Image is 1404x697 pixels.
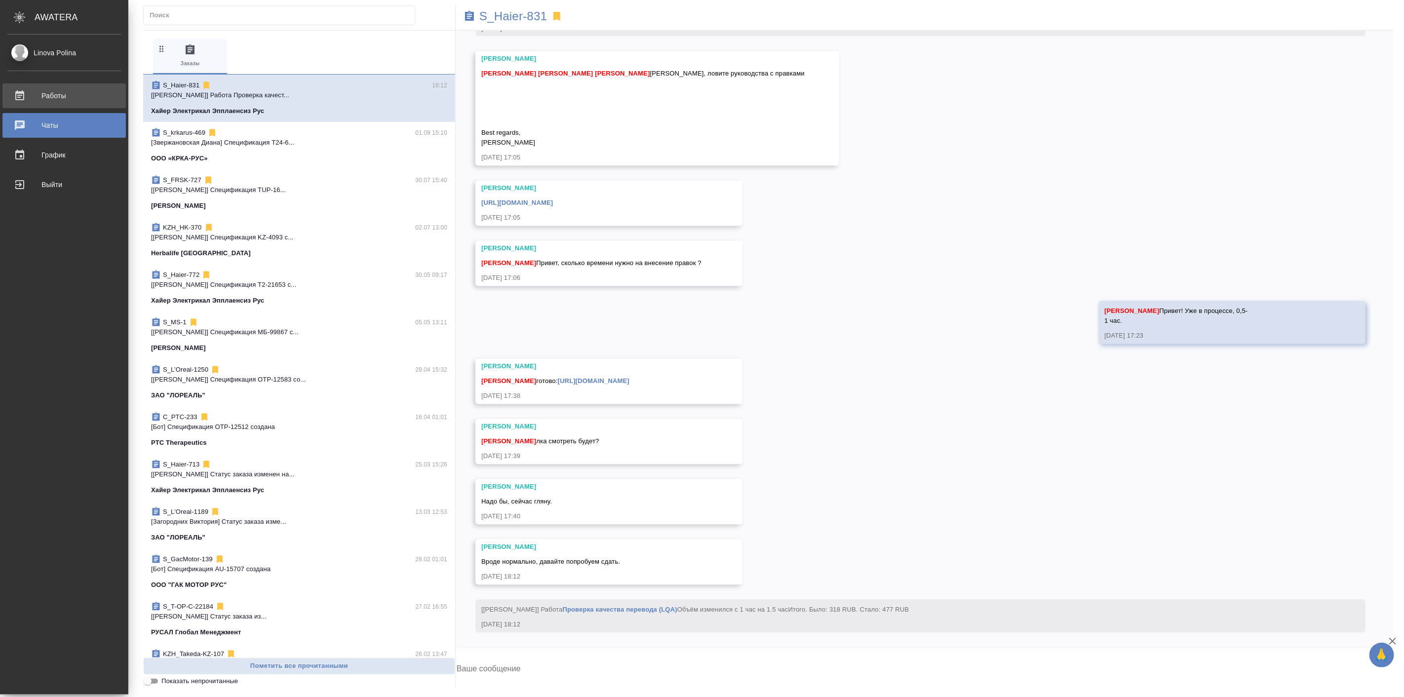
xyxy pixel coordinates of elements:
[481,620,1331,630] div: [DATE] 18:12
[163,365,208,375] p: S_L’Oreal-1250
[481,558,620,566] span: Вроде нормально, давайте попробуем сдать.
[143,359,455,406] div: S_L’Oreal-125029.04 15:32[[PERSON_NAME]] Спецификация OTP-12583 со...ЗАО "ЛОРЕАЛЬ"
[163,128,205,138] p: S_krkarus-469
[481,273,708,283] div: [DATE] 17:06
[151,185,447,195] p: [[PERSON_NAME]] Спецификация TUP-16...
[415,317,447,327] p: 05.05 13:11
[1104,308,1159,315] span: [PERSON_NAME]
[151,580,227,590] p: ООО "ГАК МОТОР РУС"
[201,460,211,469] svg: Отписаться
[481,606,909,614] span: [[PERSON_NAME]] Работа Объём изменился с 1 час на 1.5 час
[151,201,206,211] p: [PERSON_NAME]
[149,660,450,672] span: Пометить все прочитанными
[481,260,702,267] span: Привет, сколько времени нужно на внесение правок ?
[562,606,677,614] a: Проверка качества перевода (LQA)
[210,365,220,375] svg: Отписаться
[151,154,208,163] p: ООО «КРКА-РУС»
[151,422,447,432] p: [Бот] Спецификация OTP-12512 создана
[143,454,455,501] div: S_Haier-71325.03 15:26[[PERSON_NAME]] Статус заказа изменен на...Хайер Электрикал Эпплаенсиз Рус
[481,362,708,372] div: [PERSON_NAME]
[157,44,166,53] svg: Зажми и перетащи, чтобы поменять порядок вкладок
[143,311,455,359] div: S_MS-105.05 13:11[[PERSON_NAME]] Спецификация МБ-99867 с...[PERSON_NAME]
[151,517,447,527] p: [Загородних Виктория] Статус заказа изме...
[151,612,447,621] p: [[PERSON_NAME]] Статус заказа из...
[151,106,264,116] p: Хайер Электрикал Эпплаенсиз Рус
[215,554,225,564] svg: Отписаться
[2,143,126,167] a: График
[481,199,553,207] a: [URL][DOMAIN_NAME]
[161,676,238,686] span: Показать непрочитанные
[415,223,447,232] p: 02.07 13:00
[415,602,447,612] p: 27.02 16:55
[143,264,455,311] div: S_Haier-77230.05 09:17[[PERSON_NAME]] Спецификация Т2-21653 с...Хайер Электрикал Эпплаенсиз Рус
[415,270,447,280] p: 30.05 09:17
[151,232,447,242] p: [[PERSON_NAME]] Спецификация KZ-4093 с...
[163,412,197,422] p: C_PTC-233
[143,643,455,691] div: KZH_Takeda-KZ-10726.02 13:47[[PERSON_NAME]] Спецификация KZ-3627 с...Takeda KZ
[415,412,447,422] p: 16.04 01:01
[7,88,121,103] div: Работы
[479,11,547,21] a: S_Haier-831
[481,542,708,552] div: [PERSON_NAME]
[481,482,708,492] div: [PERSON_NAME]
[143,596,455,643] div: S_T-OP-C-2218427.02 16:55[[PERSON_NAME]] Статус заказа из...РУСАЛ Глобал Менеджмент
[2,113,126,138] a: Чаты
[201,270,211,280] svg: Отписаться
[189,317,198,327] svg: Отписаться
[481,244,708,254] div: [PERSON_NAME]
[415,128,447,138] p: 01.09 15:10
[481,512,708,522] div: [DATE] 17:40
[163,460,199,469] p: S_Haier-713
[7,177,121,192] div: Выйти
[481,422,708,432] div: [PERSON_NAME]
[163,554,213,564] p: S_GacMotor-139
[203,175,213,185] svg: Отписаться
[481,54,805,64] div: [PERSON_NAME]
[143,75,455,122] div: S_Haier-83118:12[[PERSON_NAME]] Работа Проверка качест...Хайер Электрикал Эпплаенсиз Рус
[481,391,708,401] div: [DATE] 17:38
[788,606,909,614] span: Итого. Было: 318 RUB. Стало: 477 RUB
[538,70,593,77] span: [PERSON_NAME]
[415,460,447,469] p: 25.03 15:26
[151,296,264,306] p: Хайер Электрикал Эпплаенсиз Рус
[1369,643,1394,667] button: 🙏
[415,649,447,659] p: 26.02 13:47
[157,44,223,68] span: Заказы
[151,248,251,258] p: Herbalife [GEOGRAPHIC_DATA]
[151,469,447,479] p: [[PERSON_NAME]] Статус заказа изменен на...
[35,7,128,27] div: AWATERA
[143,122,455,169] div: S_krkarus-46901.09 15:10[Звержановская Диана] Спецификация T24-6...ООО «КРКА-РУС»
[151,280,447,290] p: [[PERSON_NAME]] Спецификация Т2-21653 с...
[481,260,536,267] span: [PERSON_NAME]
[143,501,455,548] div: S_L’Oreal-118913.03 12:53[Загородних Виктория] Статус заказа изме...ЗАО "ЛОРЕАЛЬ"
[204,223,214,232] svg: Отписаться
[481,438,599,445] span: лка смотреть будет?
[163,602,213,612] p: S_T-OP-C-22184
[201,80,211,90] svg: Отписаться
[163,175,201,185] p: S_FRSK-727
[143,548,455,596] div: S_GacMotor-13928.02 01:01[Бот] Спецификация AU-15707 созданаООО "ГАК МОТОР РУС"
[163,317,187,327] p: S_MS-1
[415,507,447,517] p: 13.03 12:53
[163,507,208,517] p: S_L’Oreal-1189
[151,438,207,448] p: PTC Therapeutics
[151,564,447,574] p: [Бот] Спецификация AU-15707 создана
[481,498,552,505] span: Надо бы, сейчас гляну.
[595,70,650,77] span: [PERSON_NAME]
[215,602,225,612] svg: Отписаться
[481,378,536,385] span: [PERSON_NAME]
[150,8,415,22] input: Поиск
[481,452,708,462] div: [DATE] 17:39
[151,390,205,400] p: ЗАО "ЛОРЕАЛЬ"
[199,412,209,422] svg: Отписаться
[481,213,708,223] div: [DATE] 17:05
[415,175,447,185] p: 30.07 15:40
[432,80,447,90] p: 18:12
[151,327,447,337] p: [[PERSON_NAME]] Спецификация МБ-99867 с...
[558,378,629,385] a: [URL][DOMAIN_NAME]
[481,184,708,194] div: [PERSON_NAME]
[481,153,805,163] div: [DATE] 17:05
[415,554,447,564] p: 28.02 01:01
[210,507,220,517] svg: Отписаться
